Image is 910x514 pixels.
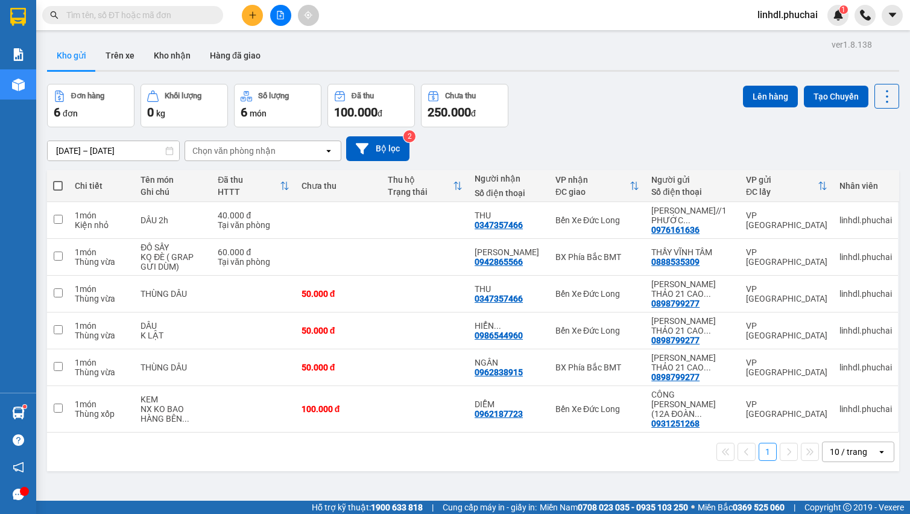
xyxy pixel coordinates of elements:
sup: 1 [23,405,27,408]
span: 0 [147,105,154,119]
div: 0888535309 [651,257,700,267]
span: món [250,109,267,118]
div: HIỂN 0986544962 [475,321,543,331]
span: | [794,501,795,514]
span: đ [471,109,476,118]
div: ĐC lấy [746,187,818,197]
sup: 2 [403,130,416,142]
button: Khối lượng0kg [141,84,228,127]
div: 0942865566 [475,257,523,267]
button: Tạo Chuyến [804,86,868,107]
div: Chọn văn phòng nhận [192,145,276,157]
div: Trạng thái [388,187,453,197]
div: linhdl.phuchai [839,326,892,335]
div: 60.000 đ [218,247,289,257]
span: file-add [276,11,285,19]
div: Khối lượng [165,92,201,100]
img: logo-vxr [10,8,26,26]
div: VP gửi [746,175,818,185]
div: 1 món [75,399,128,409]
div: DÂU [141,321,206,331]
strong: 0369 525 060 [733,503,785,512]
div: Đã thu [218,175,279,185]
span: aim [304,11,312,19]
div: VP [GEOGRAPHIC_DATA] [746,358,827,377]
div: linhdl.phuchai [839,404,892,414]
div: 10 / trang [830,446,867,458]
span: message [13,489,24,500]
button: Lên hàng [743,86,798,107]
span: đơn [63,109,78,118]
div: Người nhận [475,174,543,183]
button: Hàng đã giao [200,41,270,70]
div: Bến Xe Đức Long [555,289,639,299]
div: KO ĐÈ ( GRAP GỬI DÙM) [141,252,206,271]
div: NGUYỄN THỊ BÍCH THẢO 21 CAO THẮNG [651,279,734,299]
div: Kiện nhỏ [75,220,128,230]
div: VP [GEOGRAPHIC_DATA] [746,399,827,419]
div: NGUYỄN THỊ BÍCH THẢO 21 CAO THẮNG [651,353,734,372]
span: Hỗ trợ kỹ thuật: [312,501,423,514]
div: 1 món [75,284,128,294]
div: Bến Xe Đức Long [555,215,639,225]
div: HTTT [218,187,279,197]
sup: 1 [839,5,848,14]
div: ĐỒ SẤY [141,243,206,252]
div: linhdl.phuchai [839,289,892,299]
div: Thùng vừa [75,257,128,267]
span: 250.000 [428,105,471,119]
span: ... [704,289,711,299]
div: Chi tiết [75,181,128,191]
span: caret-down [887,10,898,21]
div: 100.000 đ [302,404,376,414]
div: 40.000 đ [218,211,289,220]
span: question-circle [13,434,24,446]
svg: open [877,447,886,457]
span: đ [378,109,382,118]
span: copyright [843,503,852,512]
img: phone-icon [860,10,871,21]
div: Thùng vừa [75,367,128,377]
th: Toggle SortBy [382,170,469,202]
div: THẦY VĨNH TÂM [651,247,734,257]
div: linhdl.phuchai [839,363,892,372]
div: 0976161636 [651,225,700,235]
div: 1 món [75,358,128,367]
button: Trên xe [96,41,144,70]
span: ... [494,321,501,331]
div: 0962838915 [475,367,523,377]
div: Tại văn phòng [218,220,289,230]
span: 1 [841,5,845,14]
div: 1 món [75,247,128,257]
div: 50.000 đ [302,363,376,372]
div: Số điện thoại [651,187,734,197]
button: Kho gửi [47,41,96,70]
span: Miền Bắc [698,501,785,514]
th: Toggle SortBy [740,170,833,202]
button: plus [242,5,263,26]
div: THU [475,284,543,294]
button: aim [298,5,319,26]
div: Người gửi [651,175,734,185]
button: Bộ lọc [346,136,409,161]
span: notification [13,462,24,473]
div: ver 1.8.138 [832,38,872,51]
button: caret-down [882,5,903,26]
span: ... [182,414,189,424]
div: THÙNG DÂU [141,289,206,299]
span: search [50,11,58,19]
div: NGUYỄN HỮU LÊ VŨ//1 PHƯỚC THÀNH [651,206,734,225]
div: Thùng vừa [75,331,128,340]
th: Toggle SortBy [212,170,295,202]
div: Chưa thu [302,181,376,191]
button: Đơn hàng6đơn [47,84,134,127]
div: Số lượng [258,92,289,100]
span: Miền Nam [540,501,688,514]
div: VP [GEOGRAPHIC_DATA] [746,284,827,303]
button: file-add [270,5,291,26]
div: 0898799277 [651,372,700,382]
span: plus [248,11,257,19]
strong: 1900 633 818 [371,503,423,512]
input: Tìm tên, số ĐT hoặc mã đơn [66,8,209,22]
div: Tên món [141,175,206,185]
